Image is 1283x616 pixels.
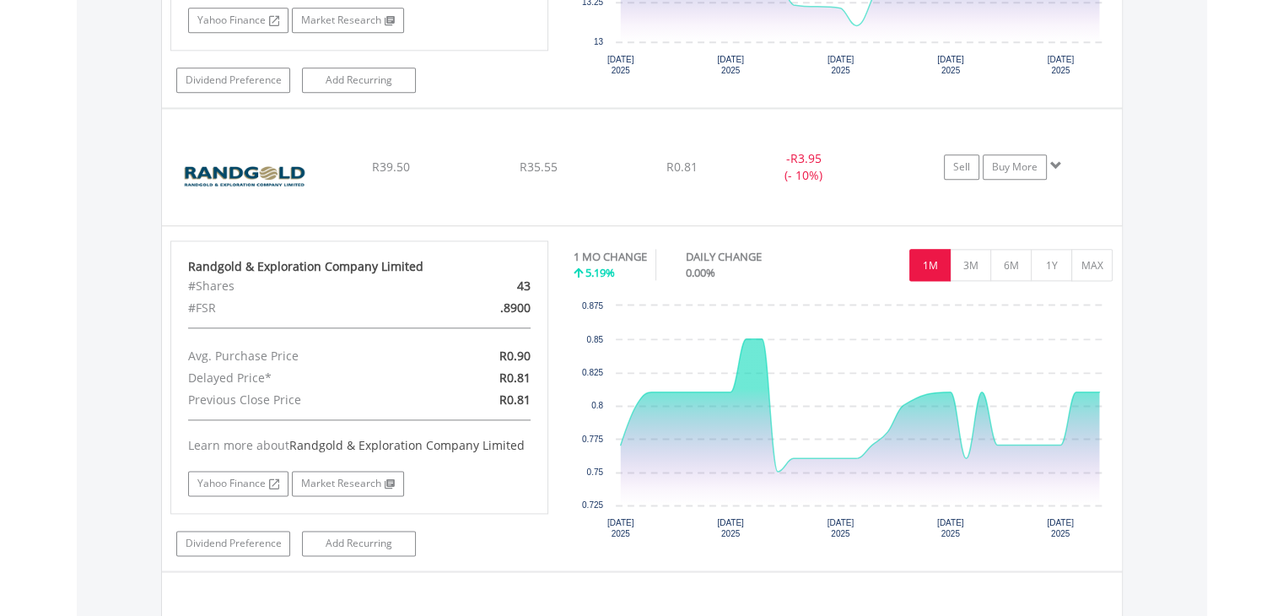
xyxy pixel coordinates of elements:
text: [DATE] 2025 [717,55,744,75]
button: 6M [990,249,1032,281]
div: Learn more about [188,437,531,454]
span: R0.81 [499,370,531,386]
a: Add Recurring [302,531,416,556]
text: [DATE] 2025 [937,55,964,75]
a: Dividend Preference [176,68,290,93]
div: Chart. Highcharts interactive chart. [574,297,1113,550]
a: Market Research [292,471,404,496]
text: [DATE] 2025 [937,518,964,538]
span: R0.81 [499,392,531,408]
div: 43 [420,275,542,297]
a: Yahoo Finance [188,471,288,496]
a: Yahoo Finance [188,8,288,33]
text: 0.8 [591,401,603,410]
a: Dividend Preference [176,531,290,556]
text: [DATE] 2025 [607,55,634,75]
span: R35.55 [520,159,558,175]
span: 0.00% [686,265,715,280]
text: 0.85 [586,335,603,344]
text: 0.825 [582,368,603,377]
text: 0.75 [586,467,603,477]
img: EQU.ZA.RNG.png [170,130,315,221]
button: 1Y [1031,249,1072,281]
div: Avg. Purchase Price [175,345,421,367]
text: [DATE] 2025 [827,55,854,75]
text: [DATE] 2025 [717,518,744,538]
svg: Interactive chart [574,297,1113,550]
text: [DATE] 2025 [827,518,854,538]
text: 0.725 [582,500,603,510]
div: #Shares [175,275,421,297]
div: Previous Close Price [175,389,421,411]
button: 3M [950,249,991,281]
a: Sell [944,154,979,180]
text: [DATE] 2025 [1047,55,1074,75]
a: Buy More [983,154,1047,180]
div: 1 MO CHANGE [574,249,647,265]
div: - (- 10%) [741,150,868,184]
text: 0.775 [582,435,603,444]
span: 5.19% [585,265,615,280]
span: R39.50 [372,159,410,175]
text: [DATE] 2025 [607,518,634,538]
a: Market Research [292,8,404,33]
a: Add Recurring [302,68,416,93]
text: [DATE] 2025 [1047,518,1074,538]
div: .8900 [420,297,542,319]
text: 0.875 [582,301,603,311]
div: #FSR [175,297,421,319]
span: R3.95 [790,150,822,166]
text: 13 [594,37,604,46]
span: R0.90 [499,348,531,364]
button: 1M [909,249,951,281]
div: Randgold & Exploration Company Limited [188,258,531,275]
button: MAX [1071,249,1113,281]
div: DAILY CHANGE [686,249,821,265]
span: R0.81 [666,159,698,175]
div: Delayed Price* [175,367,421,389]
span: Randgold & Exploration Company Limited [289,437,525,453]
